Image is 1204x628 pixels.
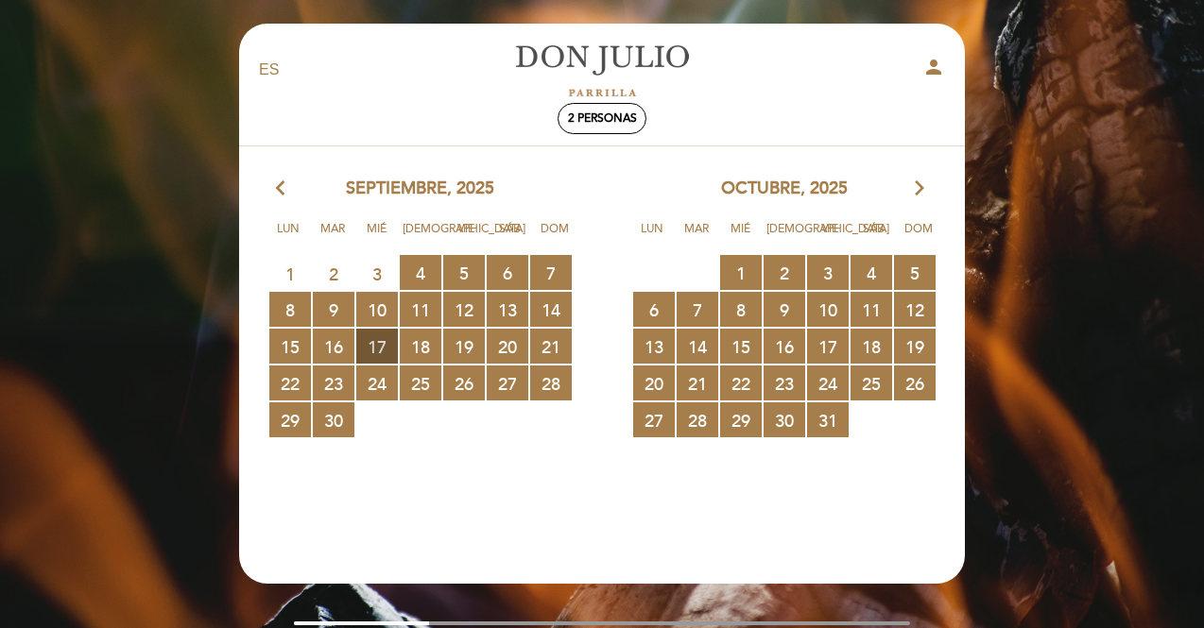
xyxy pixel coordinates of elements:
span: 27 [487,365,528,400]
span: 24 [807,365,849,400]
span: 11 [851,292,892,327]
span: 4 [400,255,441,290]
span: 17 [807,329,849,364]
span: 22 [269,365,311,400]
span: 4 [851,255,892,290]
span: 25 [851,365,892,400]
i: arrow_back_ios [276,177,293,201]
span: 28 [530,365,572,400]
span: 21 [530,329,572,364]
span: 9 [764,292,805,327]
span: 6 [487,255,528,290]
span: 16 [764,329,805,364]
span: 31 [807,402,849,437]
span: 2 personas [568,111,637,126]
span: 3 [807,255,849,290]
i: arrow_forward_ios [911,177,928,201]
span: 18 [851,329,892,364]
span: 5 [443,255,485,290]
span: Lun [633,219,671,254]
span: 29 [720,402,762,437]
span: 26 [894,365,936,400]
span: Sáb [855,219,893,254]
span: 14 [677,329,718,364]
span: 2 [313,256,354,291]
span: Dom [536,219,574,254]
span: Dom [900,219,937,254]
span: Mar [678,219,715,254]
span: 3 [356,256,398,291]
span: 2 [764,255,805,290]
span: Sáb [491,219,529,254]
span: 12 [894,292,936,327]
span: septiembre, 2025 [346,177,494,201]
span: 7 [530,255,572,290]
span: 15 [720,329,762,364]
span: 16 [313,329,354,364]
span: 23 [764,365,805,400]
span: [DEMOGRAPHIC_DATA] [403,219,440,254]
span: Mar [314,219,352,254]
span: Lun [269,219,307,254]
span: 19 [443,329,485,364]
span: 24 [356,365,398,400]
span: 15 [269,329,311,364]
span: 13 [633,329,675,364]
span: 25 [400,365,441,400]
span: 12 [443,292,485,327]
span: [DEMOGRAPHIC_DATA] [766,219,804,254]
span: 13 [487,292,528,327]
span: 19 [894,329,936,364]
span: 10 [356,292,398,327]
i: person [922,56,945,78]
span: 8 [720,292,762,327]
span: Mié [358,219,396,254]
span: 26 [443,365,485,400]
span: 23 [313,365,354,400]
span: 30 [764,402,805,437]
span: Vie [811,219,849,254]
span: 10 [807,292,849,327]
span: 22 [720,365,762,400]
span: 8 [269,292,311,327]
span: 28 [677,402,718,437]
span: 20 [633,365,675,400]
span: Vie [447,219,485,254]
span: 14 [530,292,572,327]
span: octubre, 2025 [721,177,848,201]
span: 21 [677,365,718,400]
span: 30 [313,402,354,437]
span: 29 [269,402,311,437]
span: 9 [313,292,354,327]
span: 11 [400,292,441,327]
span: 5 [894,255,936,290]
button: person [922,56,945,85]
span: 7 [677,292,718,327]
span: 17 [356,329,398,364]
span: 20 [487,329,528,364]
span: 6 [633,292,675,327]
span: Mié [722,219,760,254]
a: [PERSON_NAME] [484,44,720,96]
span: 1 [269,256,311,291]
span: 18 [400,329,441,364]
span: 1 [720,255,762,290]
span: 27 [633,402,675,437]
